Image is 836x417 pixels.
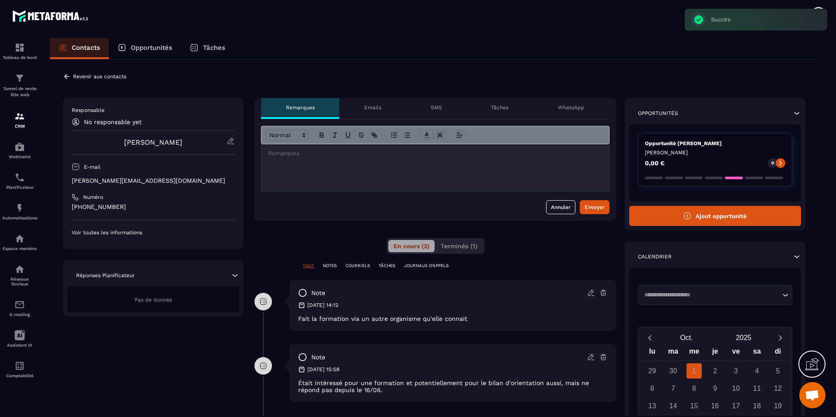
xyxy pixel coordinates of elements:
[749,381,765,396] div: 11
[323,263,337,269] p: NOTES
[76,272,135,279] p: Réponses Planificateur
[749,363,765,379] div: 4
[2,246,37,251] p: Espace membre
[642,332,658,344] button: Previous month
[286,104,315,111] p: Remarques
[2,227,37,257] a: automationsautomationsEspace membre
[644,398,660,414] div: 13
[772,332,788,344] button: Next month
[2,55,37,60] p: Tableau de bord
[665,381,681,396] div: 7
[2,293,37,323] a: emailemailE-mailing
[2,86,37,98] p: Tunnel de vente Site web
[2,154,37,159] p: Webinaire
[658,330,715,345] button: Open months overlay
[629,206,801,226] button: Ajout opportunité
[72,107,235,114] p: Responsable
[2,215,37,220] p: Automatisations
[181,38,234,59] a: Tâches
[771,160,774,166] p: 0
[728,363,744,379] div: 3
[435,240,483,252] button: Terminés (1)
[707,381,723,396] div: 9
[2,343,37,347] p: Assistant IA
[770,398,786,414] div: 19
[84,163,101,170] p: E-mail
[72,177,235,185] p: [PERSON_NAME][EMAIL_ADDRESS][DOMAIN_NAME]
[298,379,607,393] p: Était intéressé pour une formation et potentiellement pour le bilan d'orientation aussi, mais ne ...
[14,73,25,83] img: formation
[135,297,172,303] span: Pas de donnée
[124,138,182,146] a: [PERSON_NAME]
[203,44,225,52] p: Tâches
[72,229,235,236] p: Voir toutes les informations
[388,240,435,252] button: En cours (2)
[2,104,37,135] a: formationformationCRM
[14,361,25,371] img: accountant
[131,44,172,52] p: Opportunités
[2,66,37,104] a: formationformationTunnel de vente Site web
[2,135,37,166] a: automationsautomationsWebinaire
[770,363,786,379] div: 5
[684,345,705,361] div: me
[728,381,744,396] div: 10
[663,345,684,361] div: ma
[767,345,788,361] div: di
[715,330,772,345] button: Open years overlay
[84,118,142,125] p: No responsable yet
[558,104,585,111] p: WhatsApp
[14,233,25,244] img: automations
[109,38,181,59] a: Opportunités
[12,8,91,24] img: logo
[638,253,672,260] p: Calendrier
[686,398,702,414] div: 15
[686,363,702,379] div: 1
[2,354,37,385] a: accountantaccountantComptabilité
[645,149,785,156] p: [PERSON_NAME]
[642,345,663,361] div: lu
[345,263,370,269] p: COURRIELS
[431,104,442,111] p: SMS
[644,381,660,396] div: 6
[404,263,449,269] p: JOURNAUX D'APPELS
[83,194,103,201] p: Numéro
[728,398,744,414] div: 17
[580,200,610,214] button: Envoyer
[585,203,605,212] div: Envoyer
[2,323,37,354] a: Assistant IA
[14,264,25,275] img: social-network
[14,172,25,183] img: scheduler
[14,42,25,53] img: formation
[2,277,37,286] p: Réseaux Sociaux
[379,263,395,269] p: TÂCHES
[303,263,314,269] p: TOUT
[2,36,37,66] a: formationformationTableau de bord
[725,345,746,361] div: ve
[2,185,37,190] p: Planificateur
[546,200,575,214] button: Annuler
[14,299,25,310] img: email
[14,203,25,213] img: automations
[2,373,37,378] p: Comptabilité
[50,38,109,59] a: Contacts
[644,363,660,379] div: 29
[707,363,723,379] div: 2
[14,111,25,122] img: formation
[491,104,509,111] p: Tâches
[14,142,25,152] img: automations
[645,160,665,166] p: 0,00 €
[73,73,126,80] p: Revenir aux contacts
[665,398,681,414] div: 14
[2,166,37,196] a: schedulerschedulerPlanificateur
[307,366,339,373] p: [DATE] 15:58
[770,381,786,396] div: 12
[665,363,681,379] div: 30
[638,285,792,305] div: Search for option
[707,398,723,414] div: 16
[298,315,607,322] p: Fait la formation via un autre organisme qu'elle connait
[364,104,381,111] p: Emails
[704,345,725,361] div: je
[641,291,780,299] input: Search for option
[645,140,785,147] p: Opportunité [PERSON_NAME]
[2,124,37,129] p: CRM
